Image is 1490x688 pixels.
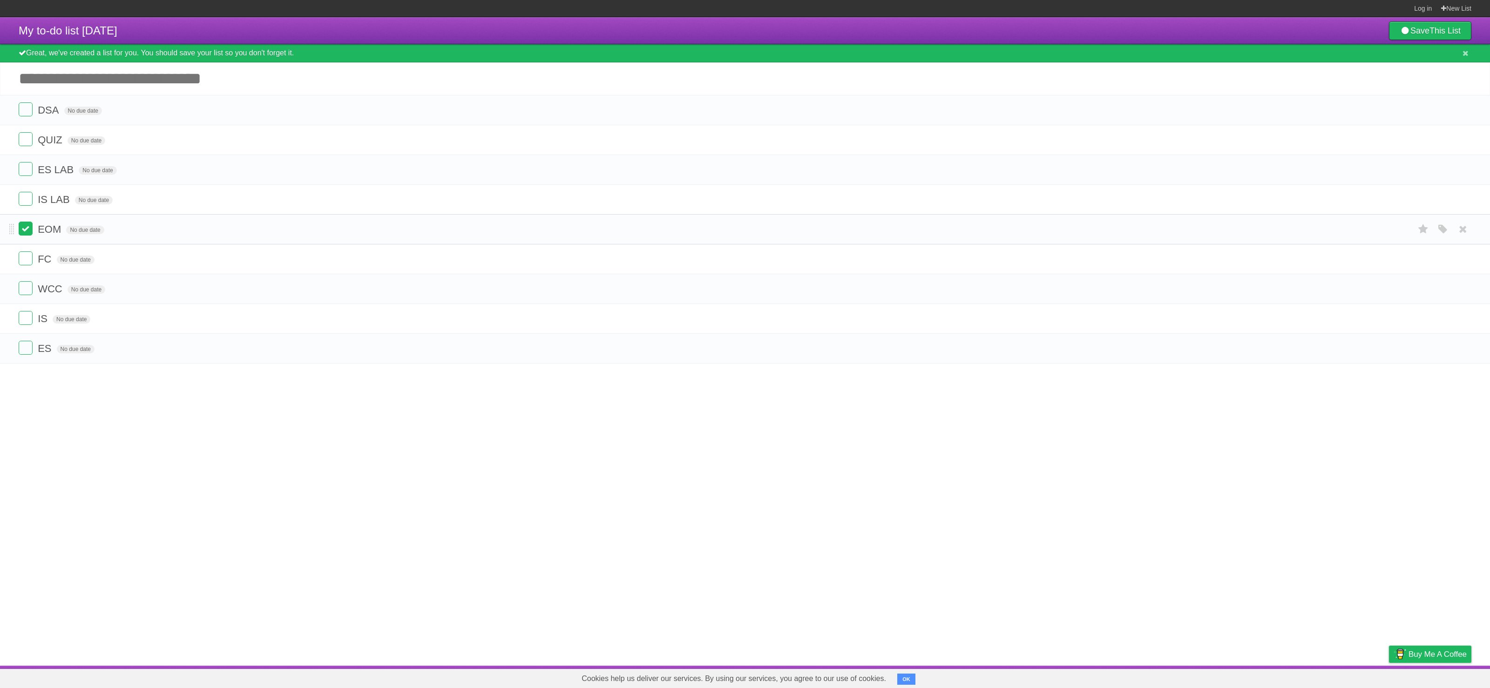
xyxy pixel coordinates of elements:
[79,166,116,175] span: No due date
[57,256,95,264] span: No due date
[1415,222,1432,237] label: Star task
[1296,668,1334,686] a: Developers
[1413,668,1471,686] a: Suggest a feature
[68,285,105,294] span: No due date
[38,164,76,175] span: ES LAB
[19,102,33,116] label: Done
[53,315,90,324] span: No due date
[38,194,72,205] span: IS LAB
[19,281,33,295] label: Done
[19,162,33,176] label: Done
[38,343,54,354] span: ES
[75,196,113,204] span: No due date
[1409,646,1467,662] span: Buy me a coffee
[19,251,33,265] label: Done
[57,345,95,353] span: No due date
[1389,21,1471,40] a: SaveThis List
[38,104,61,116] span: DSA
[19,24,117,37] span: My to-do list [DATE]
[1429,26,1461,35] b: This List
[19,192,33,206] label: Done
[38,253,54,265] span: FC
[19,311,33,325] label: Done
[897,674,915,685] button: OK
[38,134,65,146] span: QUIZ
[19,132,33,146] label: Done
[64,107,102,115] span: No due date
[1265,668,1285,686] a: About
[38,283,65,295] span: WCC
[572,669,895,688] span: Cookies help us deliver our services. By using our services, you agree to our use of cookies.
[38,313,50,324] span: IS
[19,341,33,355] label: Done
[38,223,63,235] span: EOM
[1377,668,1401,686] a: Privacy
[1345,668,1366,686] a: Terms
[1389,646,1471,663] a: Buy me a coffee
[1394,646,1406,662] img: Buy me a coffee
[19,222,33,236] label: Done
[68,136,105,145] span: No due date
[66,226,104,234] span: No due date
